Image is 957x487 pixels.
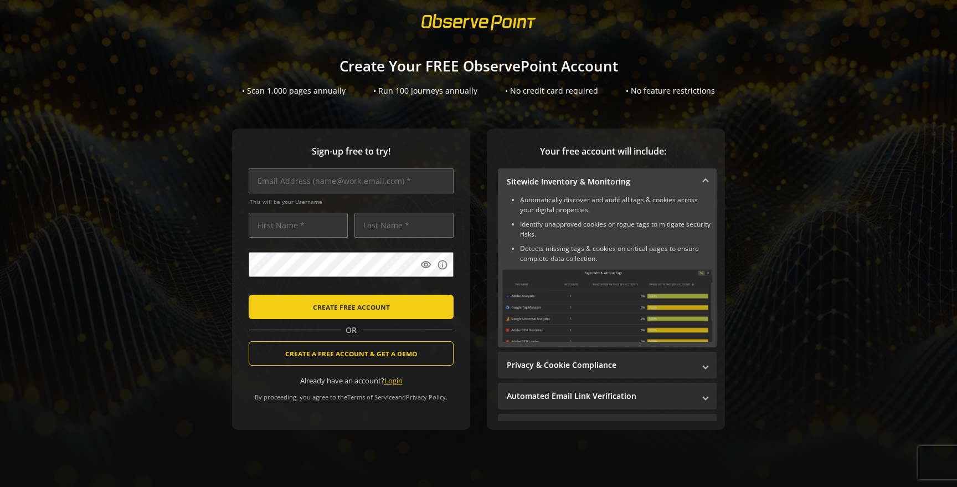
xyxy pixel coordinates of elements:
[498,352,717,378] mat-expansion-panel-header: Privacy & Cookie Compliance
[437,259,448,270] mat-icon: info
[249,145,454,158] span: Sign-up free to try!
[347,393,395,401] a: Terms of Service
[507,360,694,371] mat-panel-title: Privacy & Cookie Compliance
[520,244,712,264] li: Detects missing tags & cookies on critical pages to ensure complete data collection.
[249,386,454,401] div: By proceeding, you agree to the and .
[384,376,403,386] a: Login
[341,325,361,336] span: OR
[498,145,708,158] span: Your free account will include:
[507,391,694,402] mat-panel-title: Automated Email Link Verification
[313,297,390,317] span: CREATE FREE ACCOUNT
[420,259,431,270] mat-icon: visibility
[373,85,477,96] div: • Run 100 Journeys annually
[249,376,454,386] div: Already have an account?
[498,168,717,195] mat-expansion-panel-header: Sitewide Inventory & Monitoring
[250,198,454,206] span: This will be your Username
[285,344,417,363] span: CREATE A FREE ACCOUNT & GET A DEMO
[249,213,348,238] input: First Name *
[498,414,717,440] mat-expansion-panel-header: Performance Monitoring with Web Vitals
[249,295,454,319] button: CREATE FREE ACCOUNT
[520,219,712,239] li: Identify unapproved cookies or rogue tags to mitigate security risks.
[498,383,717,409] mat-expansion-panel-header: Automated Email Link Verification
[242,85,346,96] div: • Scan 1,000 pages annually
[354,213,454,238] input: Last Name *
[406,393,446,401] a: Privacy Policy
[626,85,715,96] div: • No feature restrictions
[498,195,717,347] div: Sitewide Inventory & Monitoring
[249,341,454,366] button: CREATE A FREE ACCOUNT & GET A DEMO
[520,195,712,215] li: Automatically discover and audit all tags & cookies across your digital properties.
[505,85,598,96] div: • No credit card required
[507,176,694,187] mat-panel-title: Sitewide Inventory & Monitoring
[249,168,454,193] input: Email Address (name@work-email.com) *
[502,269,712,342] img: Sitewide Inventory & Monitoring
